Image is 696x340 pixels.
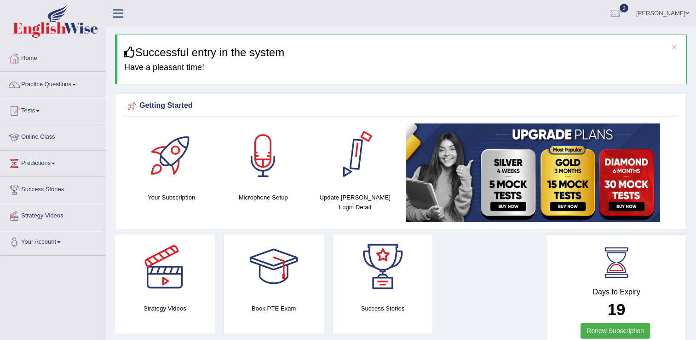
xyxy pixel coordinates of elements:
[0,203,105,226] a: Strategy Videos
[581,323,650,339] a: Renew Subscription
[0,177,105,200] a: Success Stories
[557,288,676,296] h4: Days to Expiry
[115,304,215,313] h4: Strategy Videos
[0,46,105,69] a: Home
[224,304,324,313] h4: Book PTE Exam
[333,304,433,313] h4: Success Stories
[672,42,677,52] button: ×
[0,151,105,174] a: Predictions
[0,229,105,252] a: Your Account
[608,300,626,318] b: 19
[124,47,679,59] h3: Successful entry in the system
[126,99,676,113] div: Getting Started
[314,193,397,212] h4: Update [PERSON_NAME] Login Detail
[124,63,679,72] h4: Have a pleasant time!
[620,4,629,12] span: 0
[0,72,105,95] a: Practice Questions
[406,123,660,222] img: small5.jpg
[130,193,213,202] h4: Your Subscription
[222,193,305,202] h4: Microphone Setup
[0,124,105,147] a: Online Class
[0,98,105,121] a: Tests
